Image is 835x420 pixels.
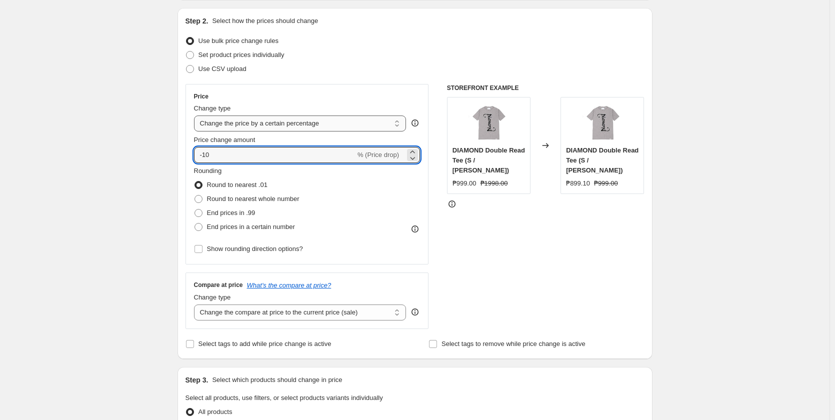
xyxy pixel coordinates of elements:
strike: ₱999.00 [594,178,618,188]
span: Show rounding direction options? [207,245,303,252]
div: help [410,307,420,317]
span: Rounding [194,167,222,174]
img: d1-195402_80x.jpg [468,102,508,142]
span: Set product prices individually [198,51,284,58]
span: End prices in .99 [207,209,255,216]
h3: Price [194,92,208,100]
span: Round to nearest .01 [207,181,267,188]
span: Use bulk price change rules [198,37,278,44]
span: Change type [194,293,231,301]
div: ₱999.00 [452,178,476,188]
div: help [410,118,420,128]
h2: Step 3. [185,375,208,385]
span: DIAMOND Double Read Tee (S / [PERSON_NAME]) [566,146,638,174]
span: Price change amount [194,136,255,143]
h2: Step 2. [185,16,208,26]
div: ₱899.10 [566,178,590,188]
span: DIAMOND Double Read Tee (S / [PERSON_NAME]) [452,146,525,174]
span: All products [198,408,232,415]
span: Select all products, use filters, or select products variants individually [185,394,383,401]
span: Select tags to remove while price change is active [441,340,585,347]
p: Select which products should change in price [212,375,342,385]
img: d1-195402_80x.jpg [582,102,622,142]
span: End prices in a certain number [207,223,295,230]
span: Select tags to add while price change is active [198,340,331,347]
strike: ₱1998.00 [480,178,508,188]
span: Change type [194,104,231,112]
span: Round to nearest whole number [207,195,299,202]
p: Select how the prices should change [212,16,318,26]
span: % (Price drop) [357,151,399,158]
input: -15 [194,147,355,163]
span: Use CSV upload [198,65,246,72]
h6: STOREFRONT EXAMPLE [447,84,644,92]
h3: Compare at price [194,281,243,289]
button: What's the compare at price? [247,281,331,289]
